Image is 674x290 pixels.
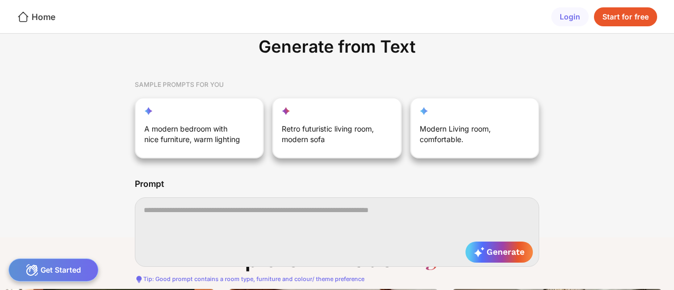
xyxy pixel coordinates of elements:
span: Generate [474,247,524,257]
div: Get Started [8,258,98,282]
div: Home [17,11,55,23]
img: reimagine-star-icon.svg [144,107,153,115]
div: Retro futuristic living room, modern sofa [282,124,381,149]
div: Start for free [594,7,657,26]
img: fill-up-your-space-star-icon.svg [282,107,290,115]
div: A modern bedroom with nice furniture, warm lighting [144,124,243,149]
div: Prompt [135,179,164,189]
div: Generate from Text [254,34,420,64]
div: Modern Living room, comfortable. [420,124,519,149]
div: Login [551,7,589,26]
div: SAMPLE PROMPTS FOR YOU [135,72,539,97]
img: customization-star-icon.svg [420,107,428,115]
div: Tip: Good prompt contains a room type, furniture and colour/ theme preference [135,275,539,284]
